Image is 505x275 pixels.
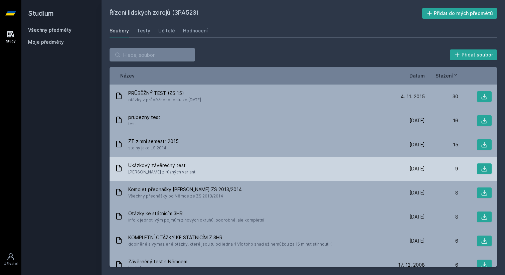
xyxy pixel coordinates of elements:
[128,234,333,241] span: KOMPLETNÍ OTÁZKY KE STÁTNICÍM Z 3HR
[128,114,160,121] span: prubezny test
[28,27,71,33] a: Všechny předměty
[425,238,458,244] div: 6
[158,27,175,34] div: Učitelé
[409,117,425,124] span: [DATE]
[110,27,129,34] div: Soubory
[409,165,425,172] span: [DATE]
[137,24,150,37] a: Testy
[409,238,425,244] span: [DATE]
[409,214,425,220] span: [DATE]
[1,249,20,270] a: Uživatel
[398,262,425,268] span: 17. 12. 2008
[436,72,453,79] span: Stažení
[425,214,458,220] div: 8
[409,189,425,196] span: [DATE]
[128,162,195,169] span: Ukázkový závěrečný test
[128,186,242,193] span: Komplet přednášky [PERSON_NAME] ZS 2013/2014
[128,241,333,248] span: doplněné a vymazlené otázky, které jsou tu od ledna :) Víc toho snad už nemůžou za 15 minut stihn...
[158,24,175,37] a: Učitelé
[128,138,179,145] span: ZT zimni semestr 2015
[425,189,458,196] div: 8
[1,27,20,47] a: Study
[436,72,458,79] button: Stažení
[409,141,425,148] span: [DATE]
[110,24,129,37] a: Soubory
[425,117,458,124] div: 16
[128,193,242,199] span: Všechny přednášky od Němce ze ZS 2013/2014
[183,27,208,34] div: Hodnocení
[425,141,458,148] div: 15
[137,27,150,34] div: Testy
[6,39,16,44] div: Study
[401,93,425,100] span: 4. 11. 2015
[128,90,201,97] span: PRŮBĚŽNÝ TEST (ZS 15)
[425,165,458,172] div: 9
[110,48,195,61] input: Hledej soubor
[409,72,425,79] button: Datum
[425,262,458,268] div: 6
[128,121,160,127] span: test
[4,261,18,266] div: Uživatel
[128,217,264,224] span: info k jednotlivým pojmům z nových okruhů, podrobné, ale kompletní
[128,97,201,103] span: otázky z průběžného testu ze [DATE]
[183,24,208,37] a: Hodnocení
[120,72,135,79] button: Název
[128,258,187,265] span: Závěrečný test s Němcem
[422,8,497,19] button: Přidat do mých předmětů
[28,39,64,45] span: Moje předměty
[450,49,497,60] button: Přidat soubor
[425,93,458,100] div: 30
[128,145,179,151] span: stejny jako LS 2014
[128,169,195,175] span: [PERSON_NAME] z různých variant
[128,210,264,217] span: Otázky ke státnicím 3HR
[128,265,187,272] span: [DATE]
[110,8,422,19] h2: Řízení lidských zdrojů (3PA523)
